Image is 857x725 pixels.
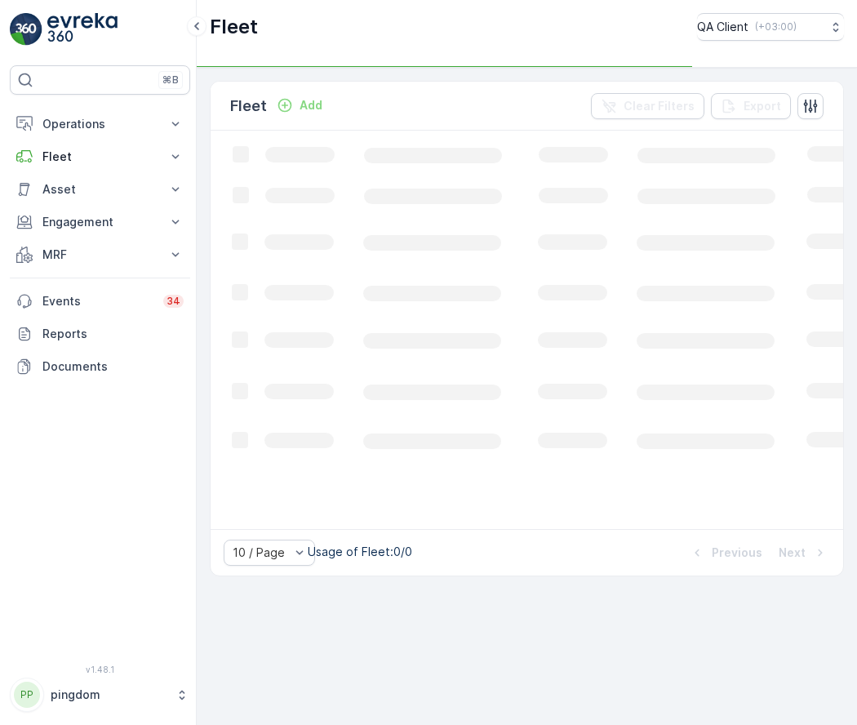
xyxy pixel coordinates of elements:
[230,95,267,118] p: Fleet
[14,682,40,708] div: PP
[777,543,830,563] button: Next
[210,14,258,40] p: Fleet
[270,96,329,115] button: Add
[47,13,118,46] img: logo_light-DOdMpM7g.png
[779,545,806,561] p: Next
[10,140,190,173] button: Fleet
[167,295,180,308] p: 34
[42,293,153,309] p: Events
[697,19,748,35] p: QA Client
[711,93,791,119] button: Export
[42,247,158,263] p: MRF
[10,108,190,140] button: Operations
[51,687,167,703] p: pingdom
[10,350,190,383] a: Documents
[712,545,762,561] p: Previous
[162,73,179,87] p: ⌘B
[744,98,781,114] p: Export
[624,98,695,114] p: Clear Filters
[10,206,190,238] button: Engagement
[42,149,158,165] p: Fleet
[10,678,190,712] button: PPpingdom
[10,173,190,206] button: Asset
[10,13,42,46] img: logo
[10,285,190,318] a: Events34
[10,238,190,271] button: MRF
[755,20,797,33] p: ( +03:00 )
[42,214,158,230] p: Engagement
[10,318,190,350] a: Reports
[697,13,844,41] button: QA Client(+03:00)
[42,181,158,198] p: Asset
[687,543,764,563] button: Previous
[300,97,322,113] p: Add
[308,544,412,560] p: Usage of Fleet : 0/0
[42,326,184,342] p: Reports
[591,93,704,119] button: Clear Filters
[42,358,184,375] p: Documents
[10,665,190,674] span: v 1.48.1
[42,116,158,132] p: Operations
